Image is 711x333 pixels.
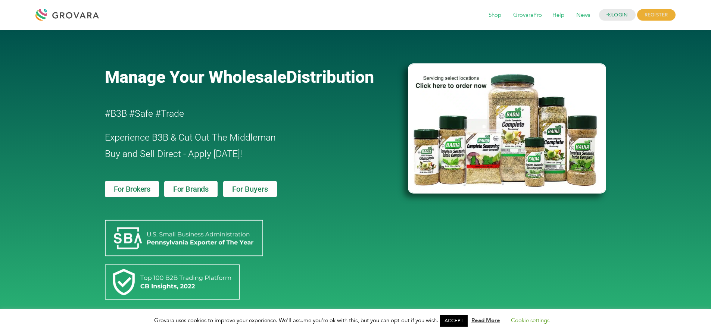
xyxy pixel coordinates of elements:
a: For Buyers [223,181,277,197]
span: Help [547,8,570,22]
a: News [571,11,595,19]
span: REGISTER [637,9,676,21]
span: For Brokers [114,185,150,193]
span: For Brands [173,185,209,193]
a: Shop [483,11,506,19]
span: Buy and Sell Direct - Apply [DATE]! [105,148,242,159]
a: For Brokers [105,181,159,197]
span: Experience B3B & Cut Out The Middleman [105,132,276,143]
h2: #B3B #Safe #Trade [105,106,365,122]
span: Manage Your Wholesale [105,67,286,87]
span: Shop [483,8,506,22]
span: For Buyers [232,185,268,193]
a: Manage Your WholesaleDistribution [105,67,396,87]
span: Grovara uses cookies to improve your experience. We'll assume you're ok with this, but you can op... [154,317,557,324]
a: Cookie settings [511,317,549,324]
span: Distribution [286,67,374,87]
a: For Brands [164,181,218,197]
a: LOGIN [599,9,636,21]
a: Read More [471,317,500,324]
a: GrovaraPro [508,11,547,19]
a: ACCEPT [440,315,468,327]
span: GrovaraPro [508,8,547,22]
span: News [571,8,595,22]
a: Help [547,11,570,19]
